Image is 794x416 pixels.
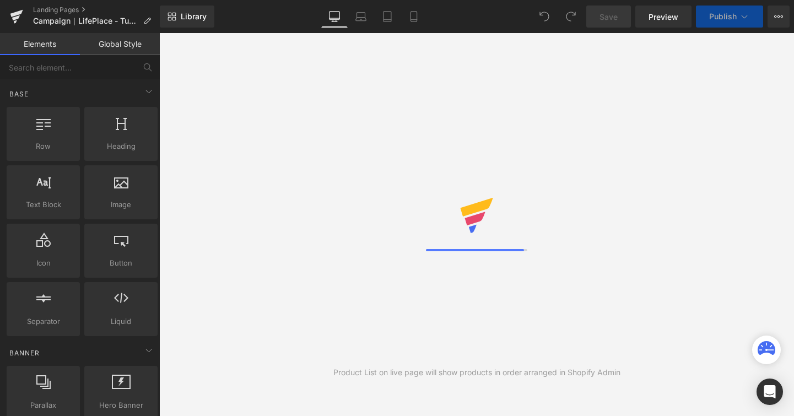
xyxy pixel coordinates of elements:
[649,11,678,23] span: Preview
[10,257,77,269] span: Icon
[321,6,348,28] a: Desktop
[374,6,401,28] a: Tablet
[88,316,154,327] span: Liquid
[10,316,77,327] span: Separator
[8,89,30,99] span: Base
[768,6,790,28] button: More
[333,366,620,379] div: Product List on live page will show products in order arranged in Shopify Admin
[88,141,154,152] span: Heading
[181,12,207,21] span: Library
[10,399,77,411] span: Parallax
[10,199,77,210] span: Text Block
[635,6,692,28] a: Preview
[33,6,160,14] a: Landing Pages
[10,141,77,152] span: Row
[757,379,783,405] div: Open Intercom Messenger
[160,6,214,28] a: New Library
[599,11,618,23] span: Save
[709,12,737,21] span: Publish
[88,399,154,411] span: Hero Banner
[401,6,427,28] a: Mobile
[80,33,160,55] a: Global Style
[696,6,763,28] button: Publish
[33,17,139,25] span: Campaign｜LifePlace - Tuottaa
[88,257,154,269] span: Button
[560,6,582,28] button: Redo
[88,199,154,210] span: Image
[8,348,41,358] span: Banner
[533,6,555,28] button: Undo
[348,6,374,28] a: Laptop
